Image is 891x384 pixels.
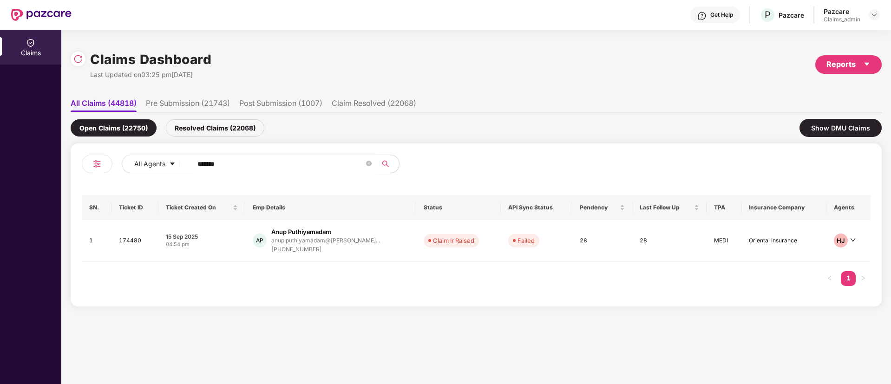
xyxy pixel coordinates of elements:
[856,271,871,286] li: Next Page
[850,237,856,243] span: down
[765,9,771,20] span: P
[416,195,501,220] th: Status
[741,195,826,220] th: Insurance Company
[580,204,618,211] span: Pendency
[90,49,211,70] h1: Claims Dashboard
[166,119,264,137] div: Resolved Claims (22068)
[826,195,871,220] th: Agents
[166,233,238,241] div: 15 Sep 2025
[253,234,267,247] div: AP
[111,220,158,262] td: 174480
[779,11,804,20] div: Pazcare
[572,220,632,262] td: 28
[856,271,871,286] button: right
[834,234,848,247] div: HJ
[822,271,837,286] li: Previous Page
[245,195,417,220] th: Emp Details
[71,119,157,137] div: Open Claims (22750)
[92,158,103,169] img: svg+xml;base64,PHN2ZyB4bWxucz0iaHR0cDovL3d3dy53My5vcmcvMjAwMC9zdmciIHdpZHRoPSIyNCIgaGVpZ2h0PSIyNC...
[841,271,856,285] a: 1
[376,160,394,168] span: search
[841,271,856,286] li: 1
[366,160,372,169] span: close-circle
[146,98,230,112] li: Pre Submission (21743)
[640,204,692,211] span: Last Follow Up
[860,275,866,281] span: right
[871,11,878,19] img: svg+xml;base64,PHN2ZyBpZD0iRHJvcGRvd24tMzJ4MzIiIHhtbG5zPSJodHRwOi8vd3d3LnczLm9yZy8yMDAwL3N2ZyIgd2...
[518,236,535,245] div: Failed
[572,195,632,220] th: Pendency
[26,38,35,47] img: svg+xml;base64,PHN2ZyBpZD0iQ2xhaW0iIHhtbG5zPSJodHRwOi8vd3d3LnczLm9yZy8yMDAwL3N2ZyIgd2lkdGg9IjIwIi...
[632,220,707,262] td: 28
[710,11,733,19] div: Get Help
[82,220,111,262] td: 1
[122,155,196,173] button: All Agentscaret-down
[707,195,741,220] th: TPA
[799,119,882,137] div: Show DMU Claims
[71,98,137,112] li: All Claims (44818)
[632,195,707,220] th: Last Follow Up
[271,228,331,236] div: Anup Puthiyamadam
[169,161,176,168] span: caret-down
[166,204,231,211] span: Ticket Created On
[697,11,707,20] img: svg+xml;base64,PHN2ZyBpZD0iSGVscC0zMngzMiIgeG1sbnM9Imh0dHA6Ly93d3cudzMub3JnLzIwMDAvc3ZnIiB3aWR0aD...
[826,59,871,70] div: Reports
[111,195,158,220] th: Ticket ID
[501,195,572,220] th: API Sync Status
[822,271,837,286] button: left
[824,16,860,23] div: Claims_admin
[707,220,741,262] td: MEDI
[741,220,826,262] td: Oriental Insurance
[271,237,380,243] div: anup.puthiyamadam@[PERSON_NAME]...
[166,241,238,248] div: 04:54 pm
[863,60,871,68] span: caret-down
[824,7,860,16] div: Pazcare
[11,9,72,21] img: New Pazcare Logo
[376,155,400,173] button: search
[134,159,165,169] span: All Agents
[433,236,474,245] div: Claim Ir Raised
[73,54,83,64] img: svg+xml;base64,PHN2ZyBpZD0iUmVsb2FkLTMyeDMyIiB4bWxucz0iaHR0cDovL3d3dy53My5vcmcvMjAwMC9zdmciIHdpZH...
[239,98,322,112] li: Post Submission (1007)
[82,195,111,220] th: SN.
[366,161,372,166] span: close-circle
[827,275,832,281] span: left
[158,195,245,220] th: Ticket Created On
[332,98,416,112] li: Claim Resolved (22068)
[90,70,211,80] div: Last Updated on 03:25 pm[DATE]
[271,245,380,254] div: [PHONE_NUMBER]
